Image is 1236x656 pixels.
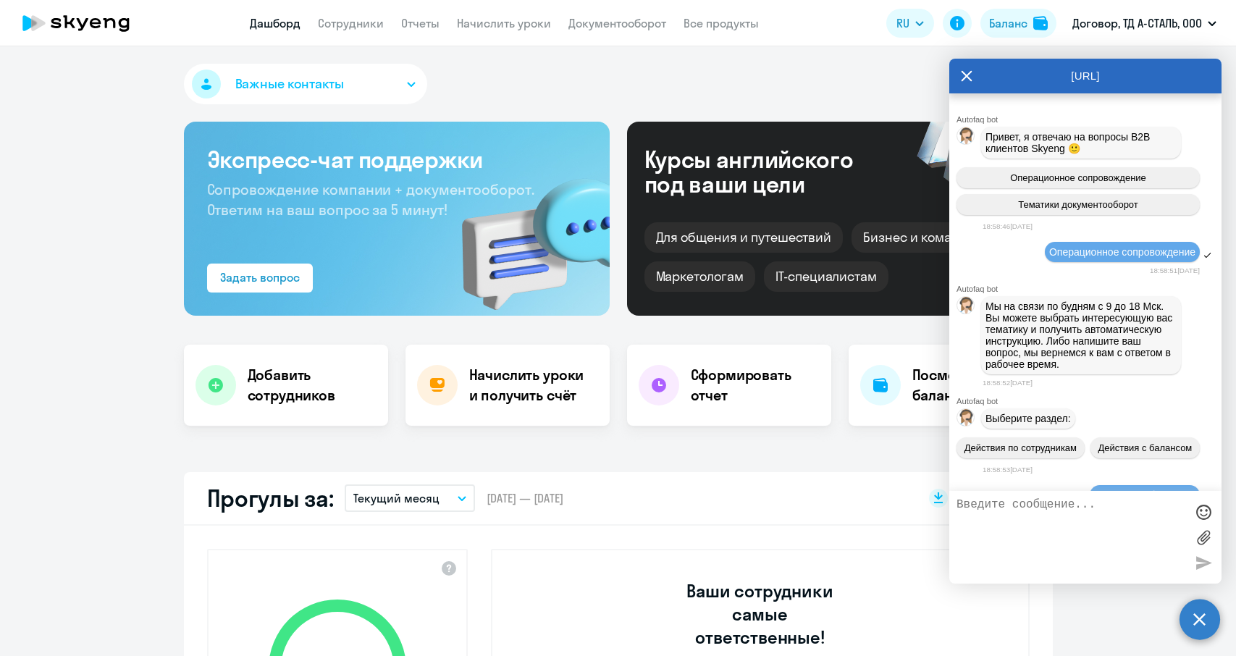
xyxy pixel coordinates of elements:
[989,14,1027,32] div: Баланс
[957,167,1200,188] button: Операционное сопровождение
[318,16,384,30] a: Сотрудники
[1090,437,1200,458] button: Действия с балансом
[1094,489,1195,501] span: Действия с балансом
[1150,266,1200,274] time: 18:58:51[DATE]
[957,297,975,318] img: bot avatar
[568,16,666,30] a: Документооборот
[644,222,844,253] div: Для общения и путешествий
[957,194,1200,215] button: Тематики документооборот
[248,365,377,405] h4: Добавить сотрудников
[852,222,1024,253] div: Бизнес и командировки
[667,579,853,649] h3: Ваши сотрудники самые ответственные!
[691,365,820,405] h4: Сформировать отчет
[457,16,551,30] a: Начислить уроки
[250,16,300,30] a: Дашборд
[207,484,334,513] h2: Прогулы за:
[684,16,759,30] a: Все продукты
[1098,442,1192,453] span: Действия с балансом
[983,379,1033,387] time: 18:58:52[DATE]
[353,489,440,507] p: Текущий месяц
[912,365,1041,405] h4: Посмотреть баланс
[220,269,300,286] div: Задать вопрос
[441,153,610,316] img: bg-img
[1018,199,1138,210] span: Тематики документооборот
[764,261,888,292] div: IT-специалистам
[487,490,563,506] span: [DATE] — [DATE]
[983,466,1033,474] time: 18:58:53[DATE]
[957,437,1085,458] button: Действия по сотрудникам
[957,409,975,430] img: bot avatar
[644,261,755,292] div: Маркетологам
[886,9,934,38] button: RU
[957,115,1222,124] div: Autofaq bot
[207,180,534,219] span: Сопровождение компании + документооборот. Ответим на ваш вопрос за 5 минут!
[469,365,595,405] h4: Начислить уроки и получить счёт
[957,127,975,148] img: bot avatar
[980,9,1056,38] button: Балансbalance
[1049,246,1195,258] span: Операционное сопровождение
[985,300,1175,370] span: Мы на связи по будням с 9 до 18 Мск. Вы можете выбрать интересующую вас тематику и получить автом...
[345,484,475,512] button: Текущий месяц
[957,285,1222,293] div: Autofaq bot
[1072,14,1202,32] p: Договор, ТД А-СТАЛЬ, ООО
[235,75,344,93] span: Важные контакты
[896,14,909,32] span: RU
[957,397,1222,405] div: Autofaq bot
[1193,526,1214,548] label: Лимит 10 файлов
[983,222,1033,230] time: 18:58:46[DATE]
[207,264,313,293] button: Задать вопрос
[644,147,892,196] div: Курсы английского под ваши цели
[207,145,587,174] h3: Экспресс-чат поддержки
[1010,172,1146,183] span: Операционное сопровождение
[985,413,1071,424] span: Выберите раздел:
[1065,6,1224,41] button: Договор, ТД А-СТАЛЬ, ООО
[1033,16,1048,30] img: balance
[184,64,427,104] button: Важные контакты
[985,131,1153,154] span: Привет, я отвечаю на вопросы B2B клиентов Skyeng 🙂
[401,16,440,30] a: Отчеты
[964,442,1077,453] span: Действия по сотрудникам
